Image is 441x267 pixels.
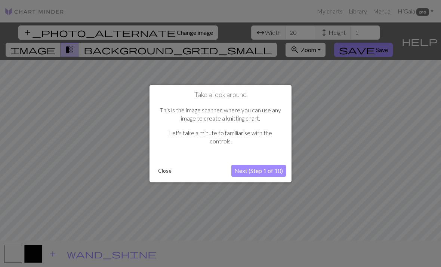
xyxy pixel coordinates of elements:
button: Close [155,165,175,176]
button: Next (Step 1 of 10) [231,165,286,177]
p: Let's take a minute to familiarise with the controls. [159,129,282,146]
div: Take a look around [149,85,292,182]
h1: Take a look around [155,90,286,98]
p: This is the image scanner, where you can use any image to create a knitting chart. [159,106,282,123]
